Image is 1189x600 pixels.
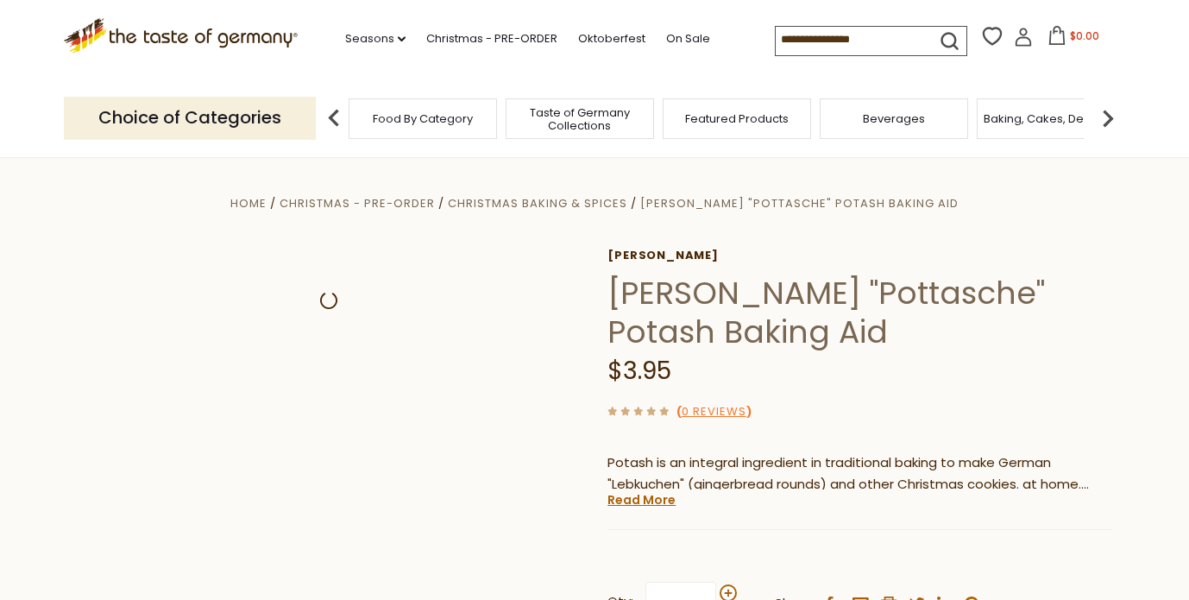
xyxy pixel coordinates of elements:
[863,112,925,125] a: Beverages
[607,452,1112,496] p: Potash is an integral ingredient in traditional baking to make German "Lebkuchen" (gingerbread ro...
[280,195,435,212] a: Christmas - PRE-ORDER
[640,195,959,212] a: [PERSON_NAME] "Pottasche" Potash Baking Aid
[685,112,789,125] a: Featured Products
[607,491,676,508] a: Read More
[448,195,627,212] a: Christmas Baking & Spices
[607,249,1112,262] a: [PERSON_NAME]
[666,29,710,48] a: On Sale
[607,354,671,388] span: $3.95
[984,112,1117,125] a: Baking, Cakes, Desserts
[676,403,752,420] span: ( )
[426,29,557,48] a: Christmas - PRE-ORDER
[578,29,645,48] a: Oktoberfest
[1070,28,1099,43] span: $0.00
[230,195,267,212] a: Home
[317,101,351,136] img: previous arrow
[1091,101,1125,136] img: next arrow
[682,403,746,421] a: 0 Reviews
[345,29,406,48] a: Seasons
[511,106,649,132] a: Taste of Germany Collections
[1036,26,1110,52] button: $0.00
[607,274,1112,351] h1: [PERSON_NAME] "Pottasche" Potash Baking Aid
[373,112,473,125] a: Food By Category
[64,97,316,139] p: Choice of Categories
